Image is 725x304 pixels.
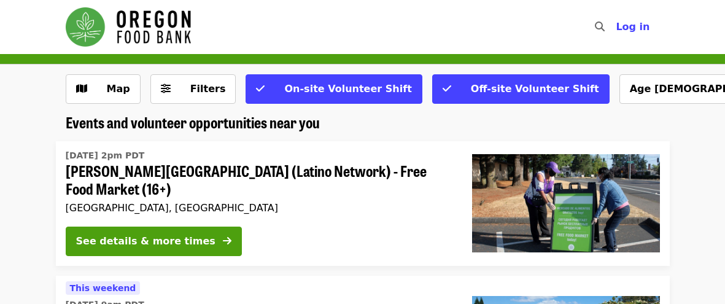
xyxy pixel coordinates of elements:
[66,74,141,104] button: Show map view
[66,162,452,198] span: [PERSON_NAME][GEOGRAPHIC_DATA] (Latino Network) - Free Food Market (16+)
[471,83,599,95] span: Off-site Volunteer Shift
[190,83,226,95] span: Filters
[66,7,191,47] img: Oregon Food Bank - Home
[107,83,130,95] span: Map
[284,83,411,95] span: On-site Volunteer Shift
[66,111,320,133] span: Events and volunteer opportunities near you
[443,83,451,95] i: check icon
[606,15,659,39] button: Log in
[66,202,452,214] div: [GEOGRAPHIC_DATA], [GEOGRAPHIC_DATA]
[66,227,242,256] button: See details & more times
[246,74,422,104] button: On-site Volunteer Shift
[76,234,215,249] div: See details & more times
[256,83,265,95] i: check icon
[161,83,171,95] i: sliders-h icon
[595,21,605,33] i: search icon
[432,74,610,104] button: Off-site Volunteer Shift
[472,154,660,252] img: Rigler Elementary School (Latino Network) - Free Food Market (16+) organized by Oregon Food Bank
[76,83,87,95] i: map icon
[150,74,236,104] button: Filters (0 selected)
[66,149,145,162] time: [DATE] 2pm PDT
[612,12,622,42] input: Search
[223,235,231,247] i: arrow-right icon
[616,21,649,33] span: Log in
[56,141,670,266] a: See details for "Rigler Elementary School (Latino Network) - Free Food Market (16+)"
[70,283,136,293] span: This weekend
